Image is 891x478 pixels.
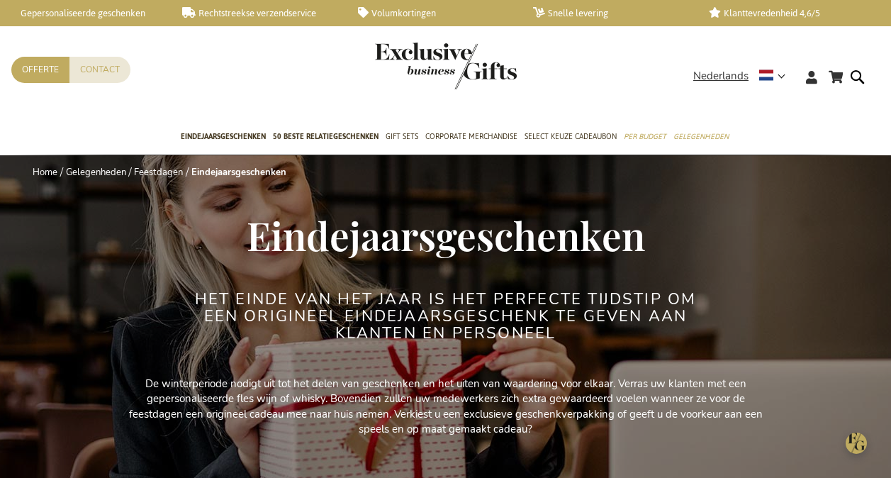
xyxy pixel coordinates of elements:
a: Select Keuze Cadeaubon [525,120,617,155]
a: Gelegenheden [673,120,729,155]
h2: Het einde van het jaar is het perfecte tijdstip om een origineel eindejaarsgeschenk te geven aan ... [180,291,712,343]
a: Per Budget [624,120,666,155]
a: store logo [375,43,446,89]
a: Corporate Merchandise [425,120,517,155]
a: Eindejaarsgeschenken [181,120,266,155]
span: Per Budget [624,129,666,144]
span: Eindejaarsgeschenken [181,129,266,144]
span: Eindejaarsgeschenken [247,209,645,261]
a: Gift Sets [386,120,418,155]
a: 50 beste relatiegeschenken [273,120,379,155]
span: 50 beste relatiegeschenken [273,129,379,144]
a: Volumkortingen [358,7,510,19]
a: Offerte [11,57,69,83]
a: Feestdagen [134,166,183,179]
span: Gelegenheden [673,129,729,144]
a: Rechtstreekse verzendservice [182,7,335,19]
strong: Eindejaarsgeschenken [191,166,286,179]
a: Klanttevredenheid 4,6/5 [709,7,861,19]
a: Gelegenheden [66,166,126,179]
a: Home [33,166,57,179]
img: Exclusive Business gifts logo [375,43,517,89]
a: Gepersonaliseerde geschenken [7,7,159,19]
a: Snelle levering [533,7,685,19]
span: Nederlands [693,68,749,84]
span: Gift Sets [386,129,418,144]
a: Contact [69,57,130,83]
p: De winterperiode nodigt uit tot het delen van geschenken en het uiten van waardering voor elkaar.... [127,377,765,438]
span: Corporate Merchandise [425,129,517,144]
span: Select Keuze Cadeaubon [525,129,617,144]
